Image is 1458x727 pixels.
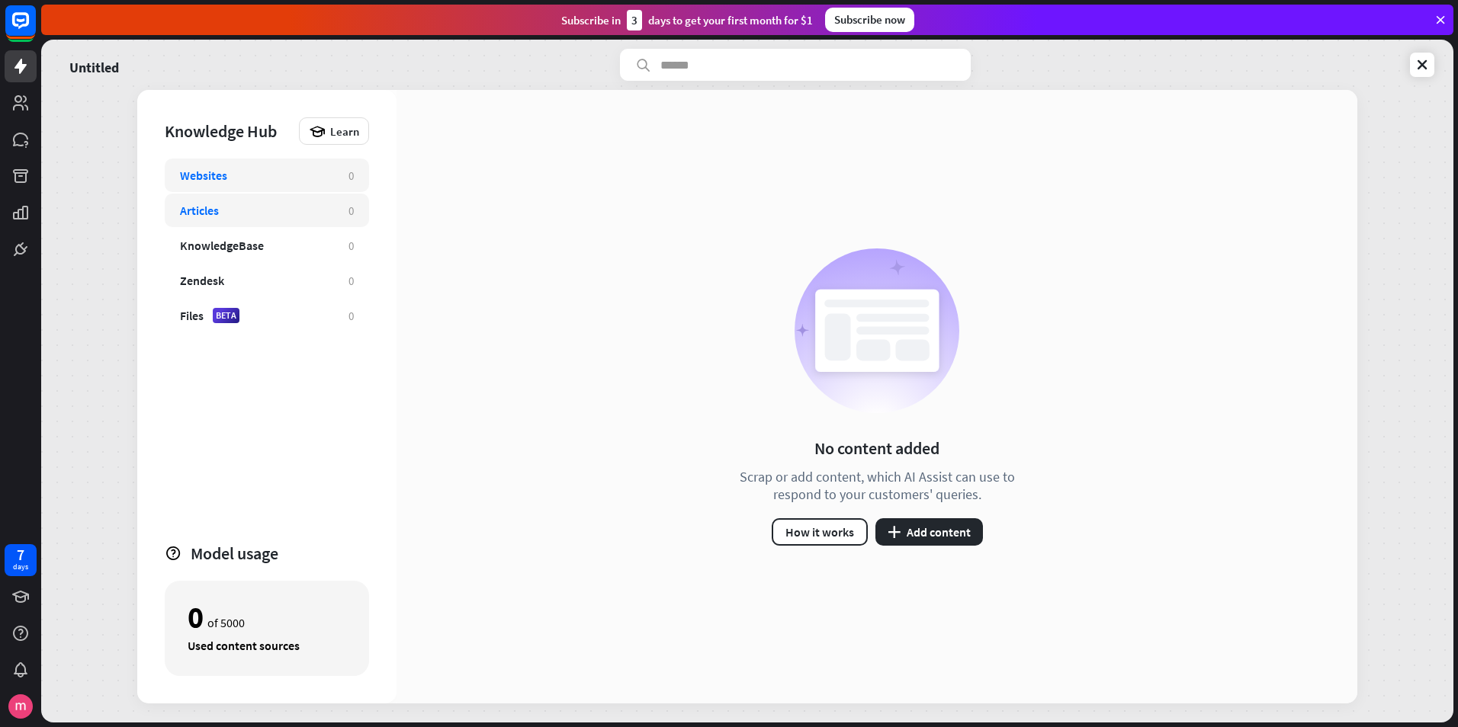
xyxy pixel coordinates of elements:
[188,638,346,653] div: Used content sources
[772,518,868,546] button: How it works
[188,604,204,630] div: 0
[627,10,642,30] div: 3
[188,604,346,630] div: of 5000
[180,308,204,323] div: Files
[5,544,37,576] a: 7 days
[814,437,939,459] div: No content added
[348,274,354,288] div: 0
[180,238,264,253] div: KnowledgeBase
[348,168,354,183] div: 0
[213,308,239,323] div: BETA
[888,526,901,538] i: plus
[165,120,291,142] div: Knowledge Hub
[875,518,983,546] button: plusAdd content
[69,49,119,81] a: Untitled
[180,203,219,218] div: Articles
[330,124,359,139] span: Learn
[191,543,369,564] div: Model usage
[17,548,24,562] div: 7
[561,10,813,30] div: Subscribe in days to get your first month for $1
[180,273,224,288] div: Zendesk
[348,203,354,218] div: 0
[825,8,914,32] div: Subscribe now
[721,468,1033,503] div: Scrap or add content, which AI Assist can use to respond to your customers' queries.
[348,309,354,323] div: 0
[12,6,58,52] button: Open LiveChat chat widget
[13,562,28,572] div: days
[180,168,227,183] div: Websites
[348,239,354,253] div: 0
